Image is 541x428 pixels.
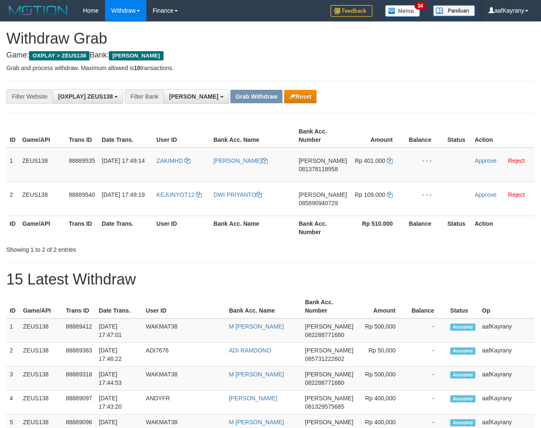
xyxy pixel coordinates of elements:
th: User ID [143,295,226,318]
th: Date Trans. [98,124,153,148]
td: - - - [405,148,444,182]
th: Action [471,216,535,240]
td: 1 [6,318,20,343]
th: Bank Acc. Name [210,216,296,240]
th: Bank Acc. Name [226,295,302,318]
span: [PERSON_NAME] [305,347,354,354]
span: [PERSON_NAME] [305,395,354,402]
th: Op [479,295,535,318]
span: Accepted [450,371,475,378]
th: Amount [351,124,406,148]
a: [PERSON_NAME] [214,157,268,164]
td: - - - [405,182,444,216]
th: Balance [405,124,444,148]
span: Accepted [450,347,475,355]
span: Rp 401.000 [355,157,385,164]
a: DWI PRIYANTO [214,191,262,198]
span: [PERSON_NAME] [109,51,163,60]
th: Game/API [20,295,63,318]
a: Copy 401000 to clipboard [387,157,393,164]
td: [DATE] 17:44:53 [95,367,143,391]
span: Rp 109.000 [355,191,385,198]
a: Reject [508,191,525,198]
span: OXPLAY > ZEUS138 [29,51,90,60]
a: Reject [508,157,525,164]
a: M [PERSON_NAME] [229,323,284,330]
td: WAKMAT38 [143,318,226,343]
th: Game/API [19,216,66,240]
img: Feedback.jpg [330,5,372,17]
span: Copy 085890940729 to clipboard [298,200,338,206]
p: Grab and process withdraw. Maximum allowed is transactions. [6,64,535,72]
h1: Withdraw Grab [6,30,535,47]
span: Copy 081329575685 to clipboard [305,403,344,410]
span: Accepted [450,419,475,426]
div: Filter Bank [125,89,164,104]
th: Bank Acc. Number [295,216,350,240]
td: [DATE] 17:47:01 [95,318,143,343]
div: Showing 1 to 2 of 2 entries [6,242,219,254]
td: ZEUS138 [19,182,66,216]
th: Balance [408,295,447,318]
span: Copy 082288771680 to clipboard [305,331,344,338]
span: Accepted [450,324,475,331]
td: Rp 50,000 [357,343,408,367]
th: ID [6,295,20,318]
a: ZAKIMHD [156,157,190,164]
th: Trans ID [66,124,98,148]
span: [PERSON_NAME] [169,93,218,100]
td: 3 [6,367,20,391]
th: Status [447,295,479,318]
a: ADI RAMDONO [229,347,271,354]
button: Grab Withdraw [230,90,282,103]
a: Approve [475,157,496,164]
th: Game/API [19,124,66,148]
span: [PERSON_NAME] [305,323,354,330]
th: User ID [153,124,210,148]
span: [DATE] 17:49:19 [102,191,145,198]
th: ID [6,124,19,148]
td: aafKayrany [479,343,535,367]
a: Copy 109000 to clipboard [387,191,393,198]
td: 1 [6,148,19,182]
th: Bank Acc. Number [295,124,350,148]
td: - [408,318,447,343]
th: ID [6,216,19,240]
th: Amount [357,295,408,318]
td: ZEUS138 [20,367,63,391]
td: 88889318 [63,367,95,391]
h4: Game: Bank: [6,51,535,60]
a: KEJUNYOT12 [156,191,202,198]
button: [PERSON_NAME] [164,89,229,104]
td: ANDYFR [143,391,226,415]
td: - [408,367,447,391]
td: - [408,391,447,415]
span: [PERSON_NAME] [298,191,347,198]
button: Reset [284,90,317,103]
th: Trans ID [66,216,98,240]
td: ZEUS138 [20,391,63,415]
span: [OXPLAY] ZEUS138 [58,93,113,100]
td: 88889383 [63,343,95,367]
h1: 15 Latest Withdraw [6,271,535,288]
th: Status [444,216,471,240]
strong: 10 [134,65,140,71]
img: Button%20Memo.svg [385,5,420,17]
td: [DATE] 17:46:22 [95,343,143,367]
span: Copy 081378118958 to clipboard [298,166,338,172]
td: ZEUS138 [20,318,63,343]
span: [DATE] 17:49:14 [102,157,145,164]
span: [PERSON_NAME] [305,371,354,378]
th: Rp 510.000 [351,216,406,240]
td: ZEUS138 [20,343,63,367]
td: ZEUS138 [19,148,66,182]
a: [PERSON_NAME] [229,395,277,402]
img: panduan.png [433,5,475,16]
span: [PERSON_NAME] [305,419,354,425]
th: Status [444,124,471,148]
td: aafKayrany [479,367,535,391]
th: Date Trans. [98,216,153,240]
span: 88889535 [69,157,95,164]
span: [PERSON_NAME] [298,157,347,164]
td: Rp 400,000 [357,391,408,415]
